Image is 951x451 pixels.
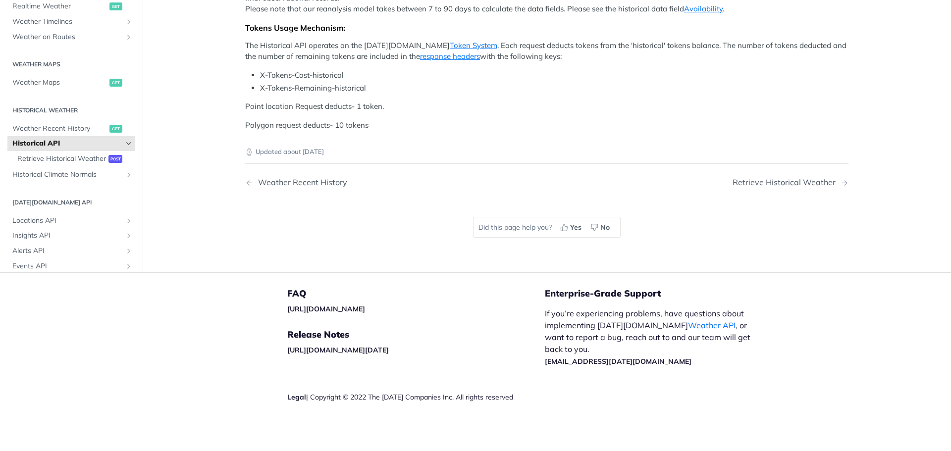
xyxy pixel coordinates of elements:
span: post [108,155,122,163]
button: Hide subpages for Historical API [125,140,133,148]
span: No [600,222,610,233]
a: Legal [287,393,306,401]
a: Next Page: Retrieve Historical Weather [733,178,848,187]
h5: FAQ [287,288,545,300]
p: The Historical API operates on the [DATE][DOMAIN_NAME] . Each request deducts tokens from the 'hi... [245,40,848,62]
a: Previous Page: Weather Recent History [245,178,504,187]
span: get [109,125,122,133]
span: Insights API [12,231,122,241]
button: Show subpages for Weather on Routes [125,33,133,41]
span: Events API [12,261,122,271]
button: Show subpages for Weather Timelines [125,18,133,26]
a: Weather API [688,320,736,330]
a: Weather Mapsget [7,75,135,90]
span: Weather Timelines [12,17,122,27]
span: Historical API [12,139,122,149]
li: X-Tokens-Remaining-historical [260,83,848,94]
a: Alerts APIShow subpages for Alerts API [7,244,135,258]
p: Updated about [DATE] [245,147,848,157]
h2: [DATE][DOMAIN_NAME] API [7,198,135,207]
a: Historical APIHide subpages for Historical API [7,136,135,151]
span: get [109,3,122,11]
h2: Historical Weather [7,106,135,115]
h2: Weather Maps [7,60,135,69]
a: Availability [684,4,723,13]
div: | Copyright © 2022 The [DATE] Companies Inc. All rights reserved [287,392,545,402]
button: Show subpages for Historical Climate Normals [125,171,133,179]
div: Did this page help you? [473,217,621,238]
button: No [587,220,615,235]
div: Tokens Usage Mechanism: [245,23,848,33]
button: Show subpages for Events API [125,262,133,270]
button: Yes [557,220,587,235]
li: X-Tokens-Cost-historical [260,70,848,81]
a: [URL][DOMAIN_NAME][DATE] [287,346,389,354]
p: If you’re experiencing problems, have questions about implementing [DATE][DOMAIN_NAME] , or want ... [545,307,761,367]
div: Weather Recent History [253,178,347,187]
span: Weather on Routes [12,32,122,42]
a: Locations APIShow subpages for Locations API [7,213,135,228]
a: Insights APIShow subpages for Insights API [7,229,135,244]
span: Historical Climate Normals [12,170,122,180]
span: Realtime Weather [12,2,107,12]
span: Weather Recent History [12,124,107,134]
nav: Pagination Controls [245,168,848,197]
h5: Enterprise-Grade Support [545,288,777,300]
a: Historical Climate NormalsShow subpages for Historical Climate Normals [7,167,135,182]
span: Weather Maps [12,78,107,88]
div: Retrieve Historical Weather [733,178,841,187]
a: [EMAIL_ADDRESS][DATE][DOMAIN_NAME] [545,357,691,366]
button: Show subpages for Alerts API [125,247,133,255]
h5: Release Notes [287,329,545,341]
a: response headers [420,51,480,61]
a: Events APIShow subpages for Events API [7,259,135,274]
a: Weather TimelinesShow subpages for Weather Timelines [7,14,135,29]
span: get [109,79,122,87]
span: Yes [570,222,581,233]
a: [URL][DOMAIN_NAME] [287,304,365,313]
p: Point location Request deducts- 1 token. [245,101,848,112]
span: Alerts API [12,246,122,256]
a: Retrieve Historical Weatherpost [12,151,135,166]
button: Show subpages for Locations API [125,217,133,225]
p: Polygon request deducts- 10 tokens [245,120,848,131]
span: Retrieve Historical Weather [17,154,106,164]
span: Locations API [12,216,122,226]
a: Weather on RoutesShow subpages for Weather on Routes [7,30,135,45]
a: Weather Recent Historyget [7,121,135,136]
button: Show subpages for Insights API [125,232,133,240]
a: Token System [450,41,497,50]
